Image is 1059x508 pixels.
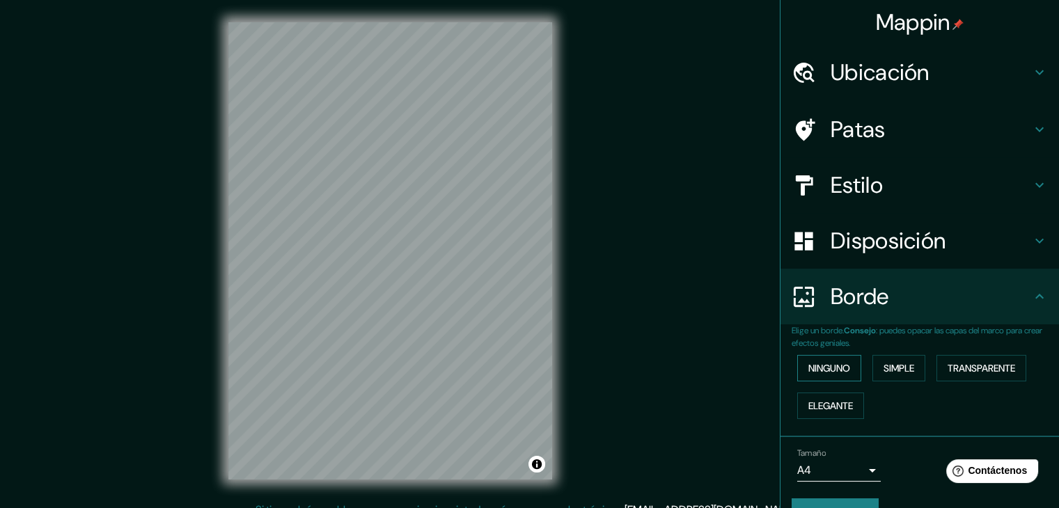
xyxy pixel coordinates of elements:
button: Activar o desactivar atribución [528,456,545,473]
font: Borde [831,282,889,311]
div: Disposición [780,213,1059,269]
button: Elegante [797,392,864,419]
font: Elegante [808,399,853,412]
font: A4 [797,463,811,477]
div: Patas [780,102,1059,157]
font: Estilo [831,170,883,200]
font: Elige un borde. [792,325,844,336]
img: pin-icon.png [952,19,964,30]
font: Disposición [831,226,946,255]
font: Ubicación [831,58,929,87]
font: Simple [884,362,914,374]
font: Transparente [948,362,1015,374]
canvas: Mapa [228,22,552,479]
font: Ninguno [808,362,850,374]
font: Mappin [876,8,950,37]
font: Consejo [844,325,876,336]
button: Ninguno [797,355,861,381]
font: Tamaño [797,447,826,459]
div: Estilo [780,157,1059,213]
font: : puedes opacar las capas del marco para crear efectos geniales. [792,325,1042,349]
font: Patas [831,115,886,144]
button: Transparente [936,355,1026,381]
div: Borde [780,269,1059,324]
div: A4 [797,459,881,482]
button: Simple [872,355,925,381]
iframe: Lanzador de widgets de ayuda [935,454,1044,493]
div: Ubicación [780,45,1059,100]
